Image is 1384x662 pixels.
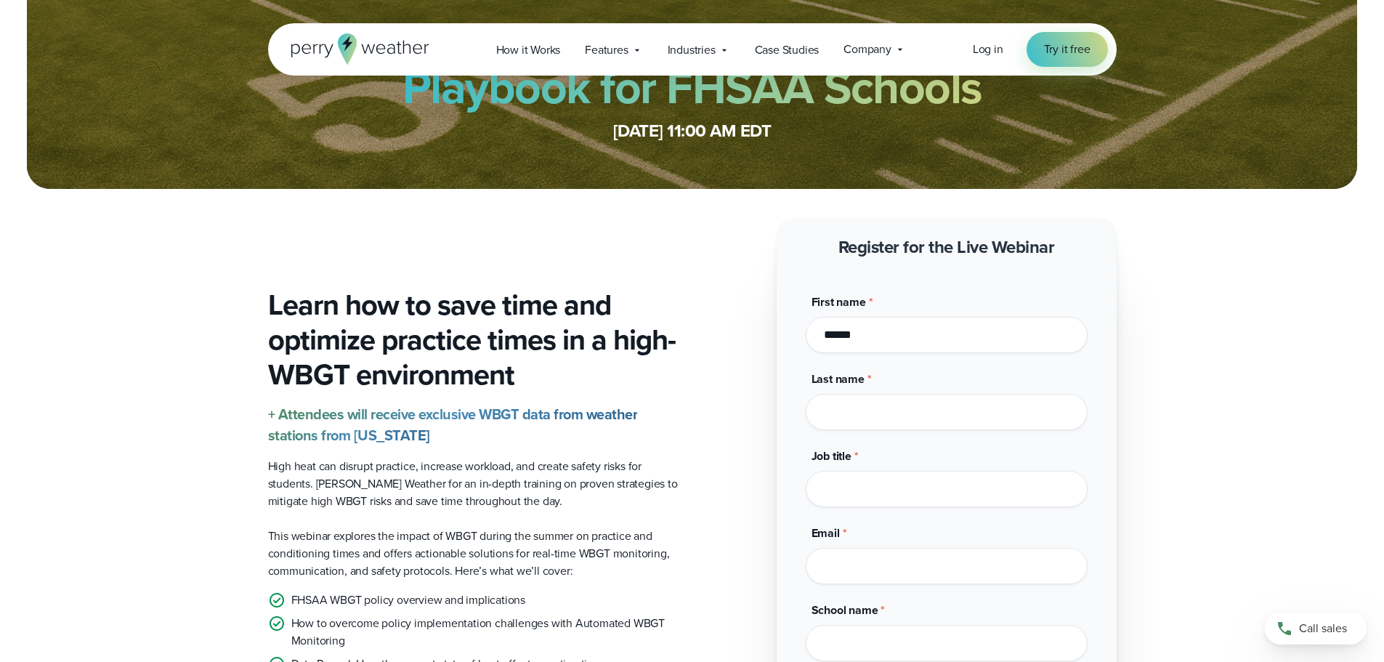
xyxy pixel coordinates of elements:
a: How it Works [484,35,573,65]
span: Email [812,525,840,541]
strong: + Attendees will receive exclusive WBGT data from weather stations from [US_STATE] [268,403,638,446]
span: Case Studies [755,41,820,59]
span: First name [812,294,866,310]
a: Try it free [1027,32,1108,67]
strong: Register for the Live Webinar [838,234,1055,260]
h3: Learn how to save time and optimize practice times in a high-WBGT environment [268,288,681,392]
a: Log in [973,41,1003,58]
p: FHSAA WBGT policy overview and implications [291,592,525,609]
span: How it Works [496,41,561,59]
p: How to overcome policy implementation challenges with Automated WBGT Monitoring [291,615,681,650]
span: Features [585,41,628,59]
span: Last name [812,371,865,387]
span: School name [812,602,878,618]
span: Industries [668,41,716,59]
span: Call sales [1299,620,1347,637]
a: Call sales [1265,613,1367,645]
p: This webinar explores the impact of WBGT during the summer on practice and conditioning times and... [268,528,681,580]
strong: The Preseason WBGT Playbook for FHSAA Schools [402,7,982,121]
strong: [DATE] 11:00 AM EDT [613,118,772,144]
span: Log in [973,41,1003,57]
span: Try it free [1044,41,1090,58]
span: Job title [812,448,851,464]
a: Case Studies [742,35,832,65]
p: High heat can disrupt practice, increase workload, and create safety risks for students. [PERSON_... [268,458,681,510]
span: Company [843,41,891,58]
